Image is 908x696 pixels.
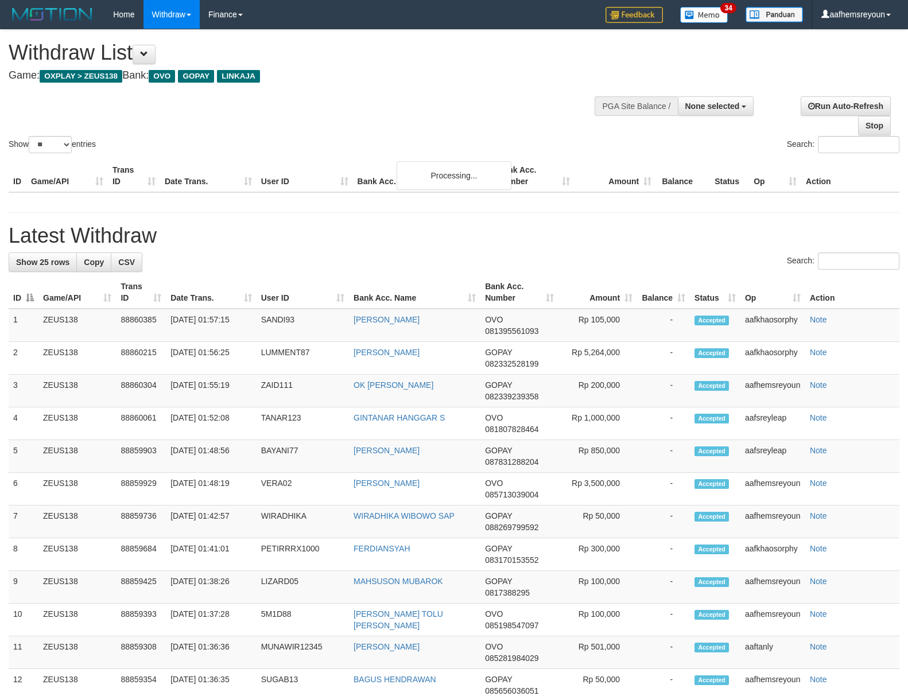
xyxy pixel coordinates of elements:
[485,686,538,695] span: Copy 085656036051 to clipboard
[76,252,111,272] a: Copy
[558,473,637,506] td: Rp 3,500,000
[257,473,349,506] td: VERA02
[558,440,637,473] td: Rp 850,000
[9,252,77,272] a: Show 25 rows
[9,160,26,192] th: ID
[637,440,690,473] td: -
[116,309,166,342] td: 88860385
[485,380,512,390] span: GOPAY
[493,160,575,192] th: Bank Acc. Number
[166,342,257,375] td: [DATE] 01:56:25
[810,544,827,553] a: Note
[637,375,690,407] td: -
[694,610,729,620] span: Accepted
[166,636,257,669] td: [DATE] 01:36:36
[257,440,349,473] td: BAYANI77
[485,577,512,586] span: GOPAY
[694,675,729,685] span: Accepted
[108,160,160,192] th: Trans ID
[9,136,96,153] label: Show entries
[116,636,166,669] td: 88859308
[111,252,142,272] a: CSV
[116,276,166,309] th: Trans ID: activate to sort column ascending
[810,577,827,586] a: Note
[166,506,257,538] td: [DATE] 01:42:57
[354,577,443,586] a: MAHSUSON MUBAROK
[166,276,257,309] th: Date Trans.: activate to sort column ascending
[116,342,166,375] td: 88860215
[116,375,166,407] td: 88860304
[690,276,740,309] th: Status: activate to sort column ascending
[558,604,637,636] td: Rp 100,000
[257,538,349,571] td: PETIRRRX1000
[480,276,558,309] th: Bank Acc. Number: activate to sort column ascending
[637,407,690,440] td: -
[485,621,538,630] span: Copy 085198547097 to clipboard
[9,440,38,473] td: 5
[38,342,116,375] td: ZEUS138
[9,6,96,23] img: MOTION_logo.png
[257,375,349,407] td: ZAID111
[118,258,135,267] span: CSV
[558,375,637,407] td: Rp 200,000
[606,7,663,23] img: Feedback.jpg
[558,538,637,571] td: Rp 300,000
[485,326,538,336] span: Copy 081395561093 to clipboard
[9,506,38,538] td: 7
[740,604,805,636] td: aafhemsreyoun
[40,70,122,83] span: OXPLAY > ZEUS138
[485,413,503,422] span: OVO
[354,315,420,324] a: [PERSON_NAME]
[9,342,38,375] td: 2
[694,348,729,358] span: Accepted
[149,70,175,83] span: OVO
[740,309,805,342] td: aafkhaosorphy
[575,160,656,192] th: Amount
[694,643,729,652] span: Accepted
[9,309,38,342] td: 1
[740,473,805,506] td: aafhemsreyoun
[656,160,710,192] th: Balance
[810,609,827,619] a: Note
[858,116,891,135] a: Stop
[810,479,827,488] a: Note
[84,258,104,267] span: Copy
[485,511,512,520] span: GOPAY
[9,604,38,636] td: 10
[354,675,436,684] a: BAGUS HENDRAWAN
[485,675,512,684] span: GOPAY
[38,538,116,571] td: ZEUS138
[257,571,349,604] td: LIZARD05
[787,252,899,270] label: Search:
[38,440,116,473] td: ZEUS138
[720,3,736,13] span: 34
[485,348,512,357] span: GOPAY
[485,555,538,565] span: Copy 083170153552 to clipboard
[166,309,257,342] td: [DATE] 01:57:15
[257,160,353,192] th: User ID
[558,506,637,538] td: Rp 50,000
[9,636,38,669] td: 11
[26,160,108,192] th: Game/API
[685,102,740,111] span: None selected
[257,342,349,375] td: LUMMENT87
[116,473,166,506] td: 88859929
[637,538,690,571] td: -
[166,473,257,506] td: [DATE] 01:48:19
[558,636,637,669] td: Rp 501,000
[354,479,420,488] a: [PERSON_NAME]
[810,446,827,455] a: Note
[810,675,827,684] a: Note
[485,609,503,619] span: OVO
[9,276,38,309] th: ID: activate to sort column descending
[38,407,116,440] td: ZEUS138
[354,642,420,651] a: [PERSON_NAME]
[810,348,827,357] a: Note
[160,160,257,192] th: Date Trans.
[740,538,805,571] td: aafkhaosorphy
[680,7,728,23] img: Button%20Memo.svg
[740,407,805,440] td: aafsreyleap
[397,161,511,190] div: Processing...
[178,70,214,83] span: GOPAY
[116,604,166,636] td: 88859393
